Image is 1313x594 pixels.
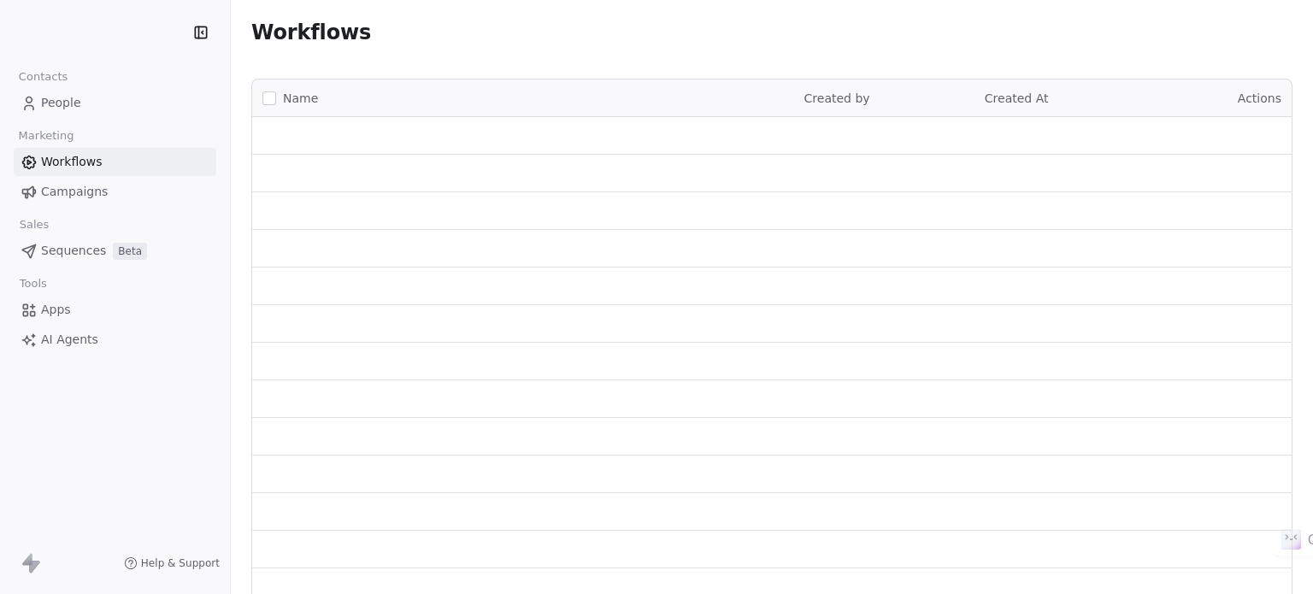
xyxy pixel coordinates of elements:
[113,243,147,260] span: Beta
[14,148,216,176] a: Workflows
[14,296,216,324] a: Apps
[41,331,98,349] span: AI Agents
[283,90,318,108] span: Name
[251,21,371,44] span: Workflows
[11,64,75,90] span: Contacts
[124,556,220,570] a: Help & Support
[985,91,1049,105] span: Created At
[12,212,56,238] span: Sales
[12,271,54,297] span: Tools
[41,301,71,319] span: Apps
[14,237,216,265] a: SequencesBeta
[41,183,108,201] span: Campaigns
[1238,91,1281,105] span: Actions
[14,326,216,354] a: AI Agents
[41,242,106,260] span: Sequences
[804,91,870,105] span: Created by
[41,153,103,171] span: Workflows
[141,556,220,570] span: Help & Support
[14,89,216,117] a: People
[14,178,216,206] a: Campaigns
[41,94,81,112] span: People
[11,123,81,149] span: Marketing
